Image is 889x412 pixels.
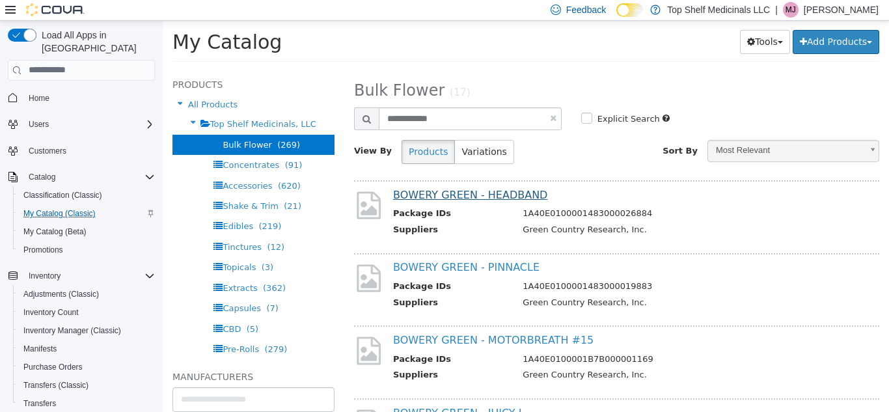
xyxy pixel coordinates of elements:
[18,396,155,411] span: Transfers
[60,282,98,292] span: Capsules
[13,223,160,241] button: My Catalog (Beta)
[783,2,799,18] div: Melisa Johnson
[287,66,308,77] small: (17)
[26,3,85,16] img: Cova
[29,172,55,182] span: Catalog
[431,92,497,105] label: Explicit Search
[13,376,160,394] button: Transfers (Classic)
[18,323,155,338] span: Inventory Manager (Classic)
[18,323,126,338] a: Inventory Manager (Classic)
[29,271,61,281] span: Inventory
[29,146,66,156] span: Customers
[230,348,350,364] th: Suppliers
[18,242,68,258] a: Promotions
[23,169,155,185] span: Catalog
[10,56,172,72] h5: Products
[191,125,229,135] span: View By
[23,268,155,284] span: Inventory
[13,186,160,204] button: Classification (Classic)
[18,187,155,203] span: Classification (Classic)
[100,262,123,272] span: (362)
[230,186,350,202] th: Package IDs
[23,325,121,336] span: Inventory Manager (Classic)
[29,93,49,103] span: Home
[115,160,138,170] span: (620)
[18,341,155,357] span: Manifests
[13,358,160,376] button: Purchase Orders
[60,200,90,210] span: Edibles
[230,332,350,348] th: Package IDs
[96,200,118,210] span: (219)
[60,119,109,129] span: Bulk Flower
[103,282,115,292] span: (7)
[350,202,710,219] td: Green Country Research, Inc.
[36,29,155,55] span: Load All Apps in [GEOGRAPHIC_DATA]
[23,169,61,185] button: Catalog
[18,378,94,393] a: Transfers (Classic)
[230,313,431,325] a: BOWERY GREEN - MOTORBREATH #15
[18,286,104,302] a: Adjustments (Classic)
[500,125,535,135] span: Sort By
[775,2,778,18] p: |
[13,241,160,259] button: Promotions
[3,141,160,160] button: Customers
[230,386,359,398] a: BOWERY GREEN - JUICY J
[60,323,96,333] span: Pre-Rolls
[121,180,139,190] span: (21)
[616,17,617,18] span: Dark Mode
[23,398,56,409] span: Transfers
[115,119,137,129] span: (269)
[191,169,221,200] img: missing-image.png
[102,323,124,333] span: (279)
[545,119,717,141] a: Most Relevant
[122,139,140,149] span: (91)
[60,241,93,251] span: Topicals
[191,314,221,346] img: missing-image.png
[18,286,155,302] span: Adjustments (Classic)
[230,259,350,275] th: Package IDs
[18,242,155,258] span: Promotions
[630,9,717,33] button: Add Products
[23,143,155,159] span: Customers
[230,202,350,219] th: Suppliers
[230,240,377,253] a: BOWERY GREEN - PINNACLE
[13,303,160,322] button: Inventory Count
[350,259,710,275] td: 1A40E0100001483000019883
[230,275,350,292] th: Suppliers
[18,206,155,221] span: My Catalog (Classic)
[18,206,101,221] a: My Catalog (Classic)
[18,305,84,320] a: Inventory Count
[18,359,155,375] span: Purchase Orders
[566,3,606,16] span: Feedback
[23,117,54,132] button: Users
[23,245,63,255] span: Promotions
[99,241,111,251] span: (3)
[3,115,160,133] button: Users
[239,119,292,143] button: Products
[23,190,102,200] span: Classification (Classic)
[191,61,282,79] span: Bulk Flower
[23,289,99,299] span: Adjustments (Classic)
[104,221,122,231] span: (12)
[13,285,160,303] button: Adjustments (Classic)
[60,262,94,272] span: Extracts
[23,90,155,106] span: Home
[23,117,155,132] span: Users
[667,2,770,18] p: Top Shelf Medicinals LLC
[60,160,109,170] span: Accessories
[60,303,78,313] span: CBD
[350,348,710,364] td: Green Country Research, Inc.
[577,9,627,33] button: Tools
[23,268,66,284] button: Inventory
[60,139,116,149] span: Concentrates
[350,275,710,292] td: Green Country Research, Inc.
[18,305,155,320] span: Inventory Count
[10,348,172,364] h5: Manufacturers
[25,79,75,89] span: All Products
[13,340,160,358] button: Manifests
[18,224,155,240] span: My Catalog (Beta)
[23,362,83,372] span: Purchase Orders
[3,267,160,285] button: Inventory
[18,341,62,357] a: Manifests
[23,344,57,354] span: Manifests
